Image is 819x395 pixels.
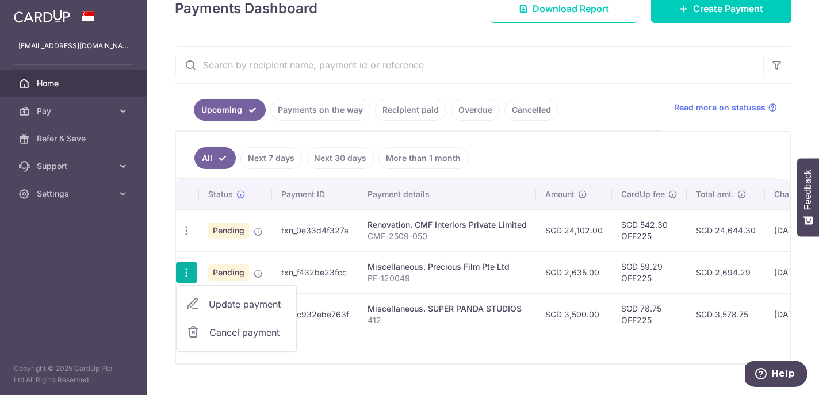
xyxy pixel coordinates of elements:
img: CardUp [14,9,70,23]
a: Overdue [451,99,500,121]
th: Payment ID [272,179,358,209]
span: Settings [37,188,113,200]
p: PF-120049 [368,273,527,284]
span: Status [208,189,233,200]
p: 412 [368,315,527,326]
button: Feedback - Show survey [797,158,819,236]
span: Download Report [533,2,609,16]
p: [EMAIL_ADDRESS][DOMAIN_NAME] [18,40,129,52]
span: CardUp fee [621,189,665,200]
p: CMF-2509-050 [368,231,527,242]
span: Create Payment [693,2,763,16]
td: txn_c932ebe763f [272,293,358,335]
a: Payments on the way [270,99,370,121]
td: SGD 78.75 OFF225 [612,293,687,335]
td: txn_0e33d4f327a [272,209,358,251]
td: txn_f432be23fcc [272,251,358,293]
td: SGD 24,102.00 [536,209,612,251]
td: SGD 24,644.30 [687,209,765,251]
td: SGD 3,500.00 [536,293,612,335]
div: Renovation. CMF Interiors Private Limited [368,219,527,231]
div: Miscellaneous. Precious Film Pte Ltd [368,261,527,273]
span: Pay [37,105,113,117]
a: More than 1 month [378,147,468,169]
td: SGD 542.30 OFF225 [612,209,687,251]
span: Total amt. [696,189,734,200]
span: Home [37,78,113,89]
iframe: Opens a widget where you can find more information [745,361,807,389]
a: Next 30 days [307,147,374,169]
th: Payment details [358,179,536,209]
td: SGD 3,578.75 [687,293,765,335]
span: Refer & Save [37,133,113,144]
td: SGD 2,694.29 [687,251,765,293]
a: All [194,147,236,169]
td: SGD 2,635.00 [536,251,612,293]
a: Recipient paid [375,99,446,121]
span: Pending [208,223,249,239]
span: Support [37,160,113,172]
a: Cancelled [504,99,558,121]
input: Search by recipient name, payment id or reference [175,47,763,83]
a: Next 7 days [240,147,302,169]
span: Amount [545,189,575,200]
span: Read more on statuses [674,102,766,113]
a: Read more on statuses [674,102,777,113]
td: SGD 59.29 OFF225 [612,251,687,293]
span: Feedback [803,170,813,210]
a: Upcoming [194,99,266,121]
div: Miscellaneous. SUPER PANDA STUDIOS [368,303,527,315]
span: Pending [208,264,249,281]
